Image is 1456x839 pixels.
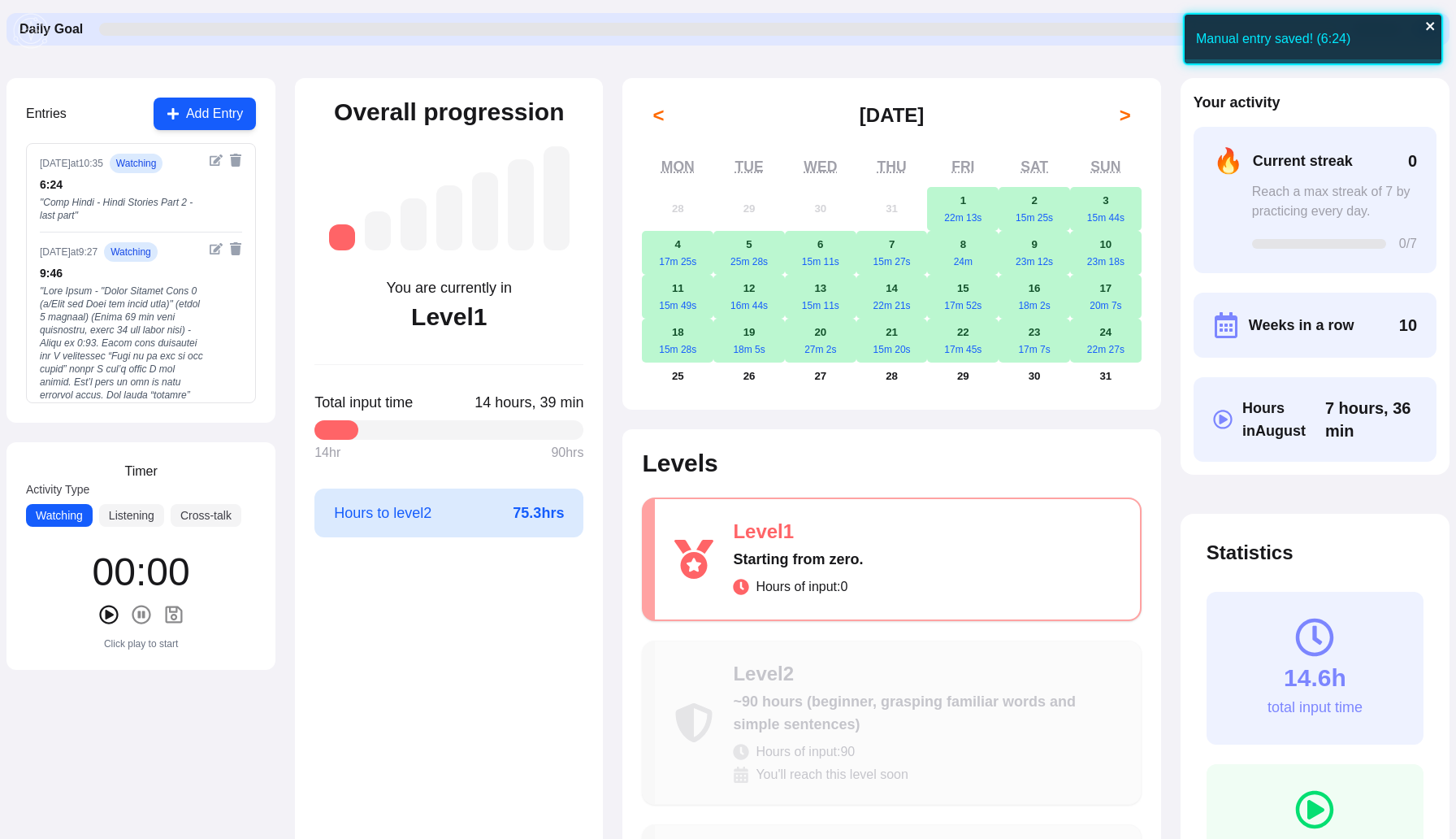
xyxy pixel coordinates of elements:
button: July 28, 2025 [642,187,713,231]
abbr: August 28, 2025 [886,370,898,382]
button: July 30, 2025 [785,187,856,231]
button: August 14, 202522m 21s [856,275,928,319]
div: 15m 28s [642,343,713,356]
img: menu [6,7,55,55]
span: > [1120,102,1131,128]
abbr: July 28, 2025 [672,202,684,215]
abbr: August 30, 2025 [1029,370,1041,382]
div: 17m 25s [642,255,713,268]
h3: Entries [26,104,67,124]
div: Level 4: ~525 hours (intermediate, understanding more complex conversations) [436,185,462,250]
button: August 11, 202515m 49s [642,275,713,319]
div: 15m 11s [785,255,856,268]
div: Starting from zero. [733,548,1120,571]
abbr: Monday [661,159,695,175]
div: Manual entry saved! (6:24) [1183,13,1443,65]
abbr: August 31, 2025 [1099,370,1111,382]
abbr: Thursday [877,159,907,175]
button: close [1425,20,1436,33]
abbr: August 10, 2025 [1099,238,1111,250]
button: August 16, 202518m 2s [999,275,1070,319]
button: August 18, 202515m 28s [642,319,713,363]
abbr: August 16, 2025 [1029,282,1041,294]
div: Level 1: Starting from zero. [329,224,355,250]
abbr: August 26, 2025 [743,370,756,382]
abbr: August 1, 2025 [960,194,966,206]
button: August 3, 202515m 44s [1070,187,1142,231]
div: " Lore Ipsum - "Dolor Sitamet Cons 0 (a/Elit sed Doei tem incid utla)" (etdol 5 magnaal) (Enima 6... [40,285,203,753]
abbr: July 29, 2025 [743,202,756,215]
span: watching [110,154,163,173]
span: 🔥 [1213,146,1243,176]
abbr: August 17, 2025 [1099,282,1111,294]
button: Edit entry [210,242,223,255]
button: August 28, 2025 [856,363,928,390]
div: You are currently in [387,276,512,299]
div: Level 7: ~2,625 hours (near-native, understanding most media and conversations fluently) [544,146,570,250]
abbr: August 13, 2025 [814,282,826,294]
h2: Your activity [1194,91,1436,114]
span: 14 hr [314,443,340,463]
abbr: July 30, 2025 [814,202,826,215]
span: watching [104,242,158,262]
abbr: August 23, 2025 [1029,326,1041,338]
span: Hours of input: 0 [756,577,847,597]
span: Hours in August [1242,397,1325,442]
div: Level 1 [733,519,1120,545]
abbr: August 21, 2025 [886,326,898,338]
abbr: August 20, 2025 [814,326,826,338]
div: 17m 7s [999,343,1070,356]
abbr: August 6, 2025 [817,238,823,250]
button: July 31, 2025 [856,187,928,231]
button: August 27, 2025 [785,363,856,390]
abbr: August 22, 2025 [957,326,969,338]
abbr: August 7, 2025 [889,238,895,250]
span: 90 hrs [551,443,583,463]
button: August 12, 202516m 44s [713,275,785,319]
div: 17m 52s [927,299,999,312]
button: August 10, 202523m 18s [1070,231,1142,275]
div: 22m 13s [927,211,999,224]
button: August 9, 202523m 12s [999,231,1070,275]
div: 22m 27s [1070,343,1142,356]
span: You'll reach this level soon [756,765,908,785]
div: 15m 44s [1070,211,1142,224]
h2: Levels [642,449,1141,478]
div: [DATE] at 9:27 [40,246,97,259]
button: August 26, 2025 [713,363,785,390]
abbr: August 18, 2025 [672,326,684,338]
abbr: July 31, 2025 [886,202,898,215]
abbr: August 24, 2025 [1099,326,1111,338]
abbr: Sunday [1090,159,1120,175]
span: Hours to level 2 [334,502,431,524]
button: August 21, 202515m 20s [856,319,928,363]
button: August 13, 202515m 11s [785,275,856,319]
div: 20m 7s [1070,299,1142,312]
button: August 15, 202517m 52s [927,275,999,319]
button: August 6, 202515m 11s [785,231,856,275]
div: 17m 45s [927,343,999,356]
span: Click to toggle between decimal and time format [474,391,583,414]
abbr: August 2, 2025 [1031,194,1037,206]
abbr: August 29, 2025 [957,370,969,382]
button: August 7, 202515m 27s [856,231,928,275]
abbr: August 12, 2025 [743,282,756,294]
span: < [652,102,664,128]
abbr: August 25, 2025 [672,370,684,382]
div: 15m 11s [785,299,856,312]
h3: Timer [124,462,157,481]
span: Hours of input: 90 [756,742,855,762]
div: total input time [1267,696,1363,719]
label: Activity Type [26,481,256,498]
abbr: August 9, 2025 [1031,238,1037,250]
div: Level 2: ~90 hours (beginner, grasping familiar words and simple sentences) [365,211,391,250]
button: Add Entry [154,98,256,130]
div: 16m 44s [713,299,785,312]
button: > [1109,99,1142,132]
div: 15m 49s [642,299,713,312]
span: 75.3 hrs [513,502,564,524]
span: Weeks in a row [1249,314,1354,337]
button: Delete entry [229,242,242,255]
button: August 23, 202517m 7s [999,319,1070,363]
button: August 8, 202524m [927,231,999,275]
